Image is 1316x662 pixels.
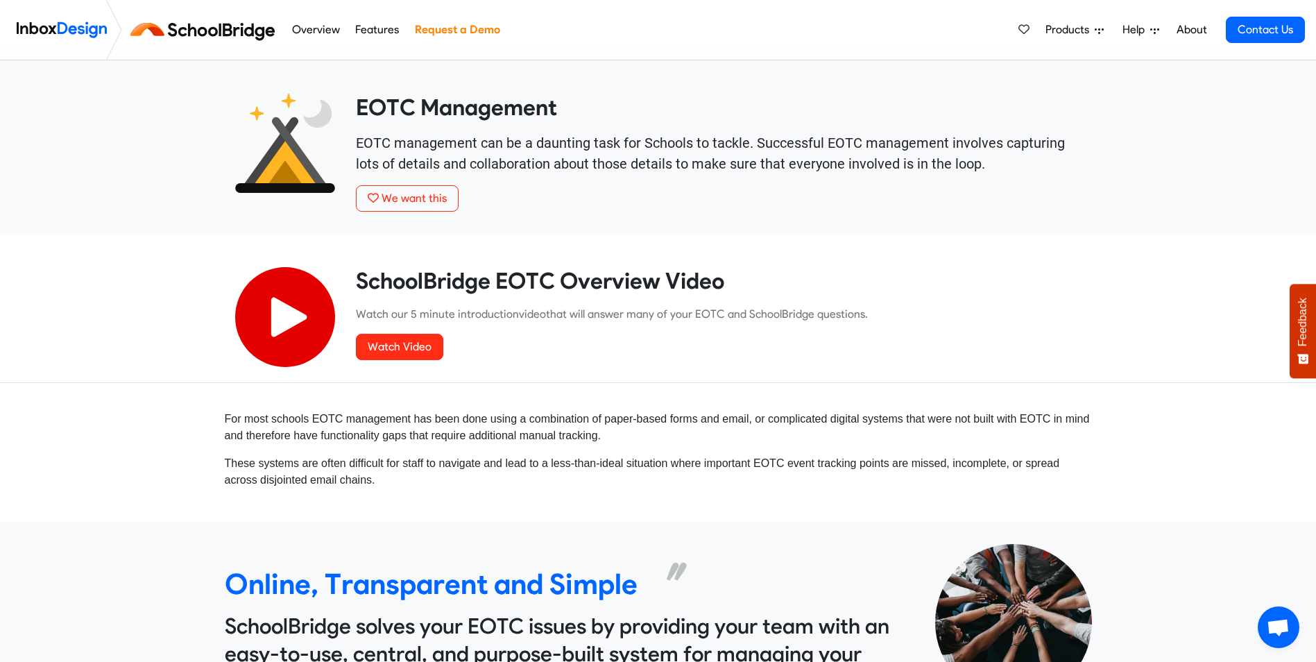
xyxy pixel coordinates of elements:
[356,94,1082,121] heading: EOTC Management
[1297,298,1309,346] span: Feedback
[356,133,1082,174] p: EOTC management can be a daunting task for Schools to tackle. Successful EOTC management involves...
[352,16,403,44] a: Features
[1045,22,1095,38] span: Products
[411,16,504,44] a: Request a Demo
[128,13,284,46] img: schoolbridge logo
[1226,17,1305,43] a: Contact Us
[356,306,1082,323] p: Watch our 5 minute introduction that will answer many of your EOTC and SchoolBridge questions.
[356,334,443,360] a: Watch Video
[1122,22,1150,38] span: Help
[225,411,1092,444] p: For most schools EOTC management has been done using a combination of paper-based forms and email...
[1290,284,1316,378] button: Feedback - Show survey
[225,455,1092,489] p: These systems are often difficult for staff to navigate and lead to a less-than-ideal situation w...
[1172,16,1211,44] a: About
[1117,16,1165,44] a: Help
[519,307,546,321] a: video
[225,566,643,602] heading: Online, Transparent and Simple
[382,192,447,205] span: We want this
[1040,16,1109,44] a: Products
[288,16,343,44] a: Overview
[356,267,1082,295] heading: SchoolBridge EOTC Overview Video
[235,94,335,194] img: 2022_01_25_icon_eonz.svg
[1258,606,1299,648] div: Open chat
[356,185,459,212] button: We want this
[235,267,335,367] img: 2022_07_11_icon_video_playback.svg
